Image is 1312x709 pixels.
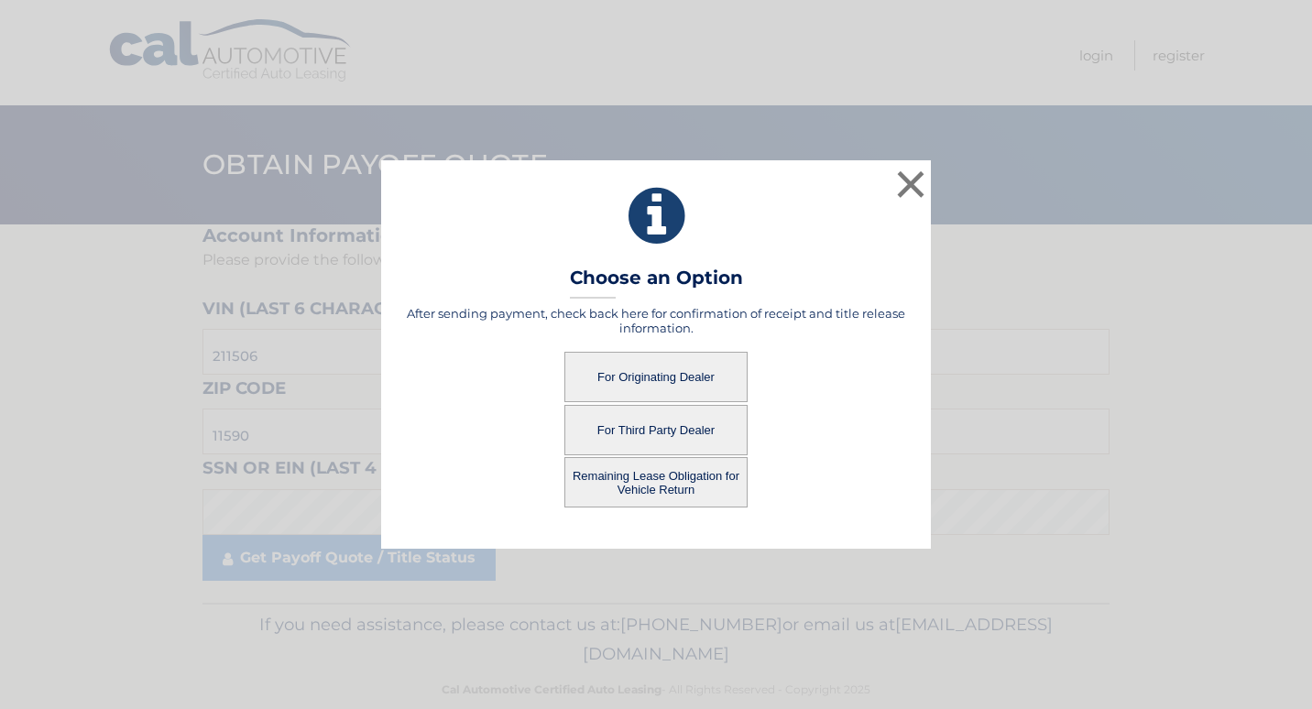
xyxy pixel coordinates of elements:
[570,267,743,299] h3: Choose an Option
[892,166,929,202] button: ×
[564,405,748,455] button: For Third Party Dealer
[564,352,748,402] button: For Originating Dealer
[404,306,908,335] h5: After sending payment, check back here for confirmation of receipt and title release information.
[564,457,748,507] button: Remaining Lease Obligation for Vehicle Return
